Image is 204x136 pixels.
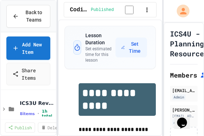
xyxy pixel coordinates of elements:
a: Share Items [6,63,50,85]
iframe: chat widget [174,108,197,129]
div: [EMAIL_ADDRESS][DOMAIN_NAME] [172,113,195,119]
span: 1h total [42,109,55,118]
a: Add New Item [6,36,50,60]
span: 8 items [20,112,35,116]
p: Set estimated time for this lesson [85,46,115,63]
span: • [38,111,39,117]
div: [PERSON_NAME] [172,107,195,113]
div: My Account [169,3,191,19]
a: Delete [38,123,66,132]
span: Published [91,7,114,13]
a: Publish [5,123,35,132]
span: Coding Sandbox [70,6,88,14]
span: Back to Teams [23,9,44,24]
div: Admin [172,119,186,125]
button: Back to Teams [6,5,50,28]
div: Admin [172,94,186,100]
button: Set Time [115,38,147,57]
div: Content is published and visible to students [91,5,142,14]
div: [EMAIL_ADDRESS][PERSON_NAME][DOMAIN_NAME] [172,87,195,93]
input: publish toggle [117,6,142,14]
span: ICS3U Review: Introduction to Java [20,100,55,106]
h2: Members [170,70,197,80]
h3: Lesson Duration [85,32,115,46]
